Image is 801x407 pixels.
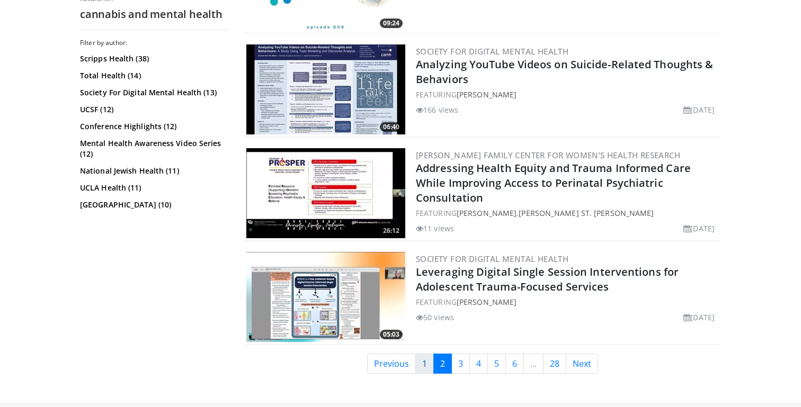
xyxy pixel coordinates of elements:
a: Addressing Health Equity and Trauma Informed Care While Improving Access to Perinatal Psychiatric... [416,161,691,205]
a: 5 [487,354,506,374]
a: [PERSON_NAME] [457,89,517,100]
a: Society for Digital Mental Health [416,254,568,264]
a: Mental Health Awareness Video Series (12) [80,138,226,159]
h3: Filter by author: [80,39,228,47]
a: Previous [367,354,416,374]
a: Next [566,354,598,374]
a: [PERSON_NAME] St. [PERSON_NAME] [519,208,654,218]
li: [DATE] [683,223,715,234]
a: 3 [451,354,470,374]
li: 50 views [416,312,454,323]
li: 11 views [416,223,454,234]
h2: cannabis and mental health [80,7,228,21]
a: Total Health (14) [80,70,226,81]
img: 7a7a1efc-629a-4392-8601-6ed36cb7eaca.300x170_q85_crop-smart_upscale.jpg [246,44,405,134]
li: 166 views [416,104,458,115]
span: 09:24 [380,19,403,28]
a: 05:03 [246,252,405,342]
a: 4 [469,354,488,374]
a: UCLA Health (11) [80,183,226,193]
li: [DATE] [683,312,715,323]
a: Analyzing YouTube Videos on Suicide-Related Thoughts & Behaviors [416,57,713,86]
a: 1 [415,354,434,374]
a: [PERSON_NAME] [457,208,517,218]
span: 06:40 [380,122,403,132]
a: 06:40 [246,44,405,134]
a: 6 [505,354,524,374]
span: 26:12 [380,226,403,236]
img: fe049e85-e5f4-4ff1-84be-3befe841b9a9.300x170_q85_crop-smart_upscale.jpg [246,148,405,238]
a: Society For Digital Mental Health (13) [80,87,226,98]
a: National Jewish Health (11) [80,166,226,176]
a: [GEOGRAPHIC_DATA] (10) [80,200,226,210]
div: FEATURING [416,89,719,100]
a: Scripps Health (38) [80,53,226,64]
nav: Search results pages [244,354,721,374]
a: 26:12 [246,148,405,238]
a: Leveraging Digital Single Session Interventions for Adolescent Trauma-Focused Services [416,265,679,294]
a: Conference Highlights (12) [80,121,226,132]
a: Society for Digital Mental Health [416,46,568,57]
a: 28 [543,354,566,374]
a: [PERSON_NAME] [457,297,517,307]
a: 2 [433,354,452,374]
li: [DATE] [683,104,715,115]
a: [PERSON_NAME] Family Center for Women’s Health Research [416,150,680,160]
div: FEATURING [416,296,719,307]
img: 21ace0fb-2a1b-4b59-bb94-0c2acf287d0a.300x170_q85_crop-smart_upscale.jpg [246,252,405,342]
div: FEATURING , [416,207,719,219]
a: UCSF (12) [80,104,226,115]
span: 05:03 [380,330,403,339]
